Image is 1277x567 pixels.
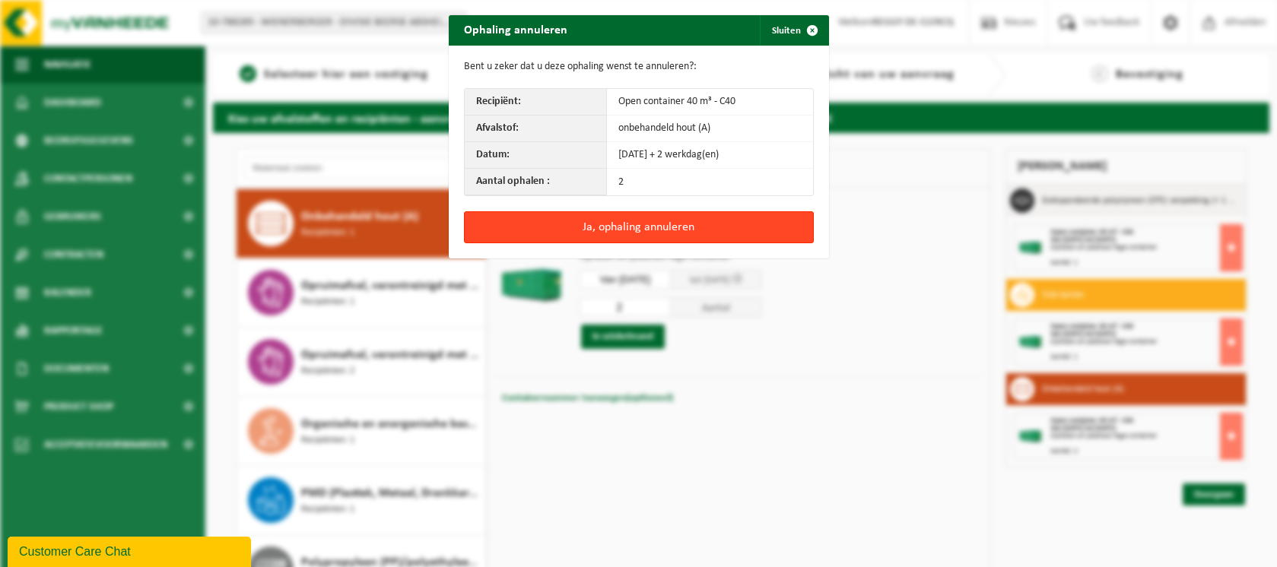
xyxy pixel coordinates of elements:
[607,169,812,195] td: 2
[465,89,608,116] th: Recipiënt:
[465,142,608,169] th: Datum:
[465,169,608,195] th: Aantal ophalen :
[464,211,814,243] button: Ja, ophaling annuleren
[8,534,254,567] iframe: chat widget
[465,116,608,142] th: Afvalstof:
[464,61,814,73] p: Bent u zeker dat u deze ophaling wenst te annuleren?:
[607,89,812,116] td: Open container 40 m³ - C40
[760,15,828,46] button: Sluiten
[607,116,812,142] td: onbehandeld hout (A)
[449,15,583,44] h2: Ophaling annuleren
[607,142,812,169] td: [DATE] + 2 werkdag(en)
